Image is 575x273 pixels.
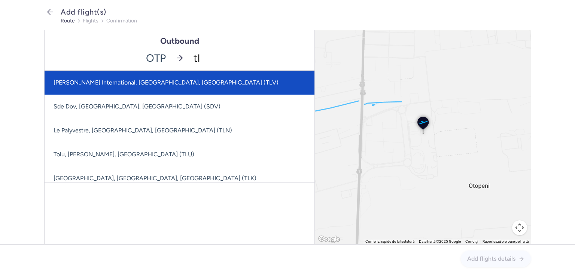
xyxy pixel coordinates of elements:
a: Condiții [465,239,478,243]
span: Add flights details [467,255,515,262]
button: Comenzi pentru zona vizibilă pe hartă [512,220,527,235]
span: Add flight(s) [61,7,106,16]
button: Add flights details [461,251,531,267]
span: Date hartă ©2025 Google [419,239,461,243]
input: -searchbox [189,46,315,70]
button: confirmation [106,18,137,24]
span: Sde Dov, [GEOGRAPHIC_DATA], [GEOGRAPHIC_DATA] (SDV) [54,103,220,110]
span: OTP [45,46,170,70]
span: Le Palyvestre, [GEOGRAPHIC_DATA], [GEOGRAPHIC_DATA] (TLN) [54,127,232,134]
img: Google [317,234,341,244]
button: route [61,18,75,24]
span: [GEOGRAPHIC_DATA], [GEOGRAPHIC_DATA], [GEOGRAPHIC_DATA] (TLK) [54,175,256,182]
button: Comenzi rapide de la tastatură [365,239,414,244]
h1: Outbound [160,36,199,46]
span: Tolu, [PERSON_NAME], [GEOGRAPHIC_DATA] (TLU) [54,151,194,158]
button: flights [83,18,98,24]
a: Deschide această zonă în Google Maps (în fereastră nouă) [317,237,341,242]
span: [PERSON_NAME] International, [GEOGRAPHIC_DATA], [GEOGRAPHIC_DATA] (TLV) [54,79,279,86]
a: Raportează o eroare pe hartă [483,239,529,243]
